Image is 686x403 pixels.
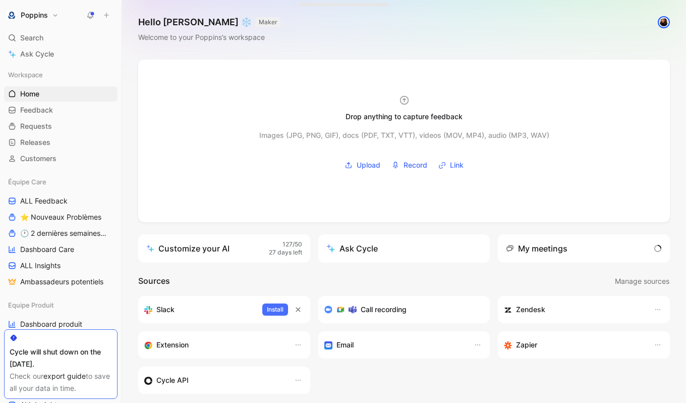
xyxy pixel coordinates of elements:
div: Check our to save all your data in time. [10,370,112,394]
div: Sync customers & send feedback from custom sources. Get inspired by our favorite use case [144,374,284,386]
span: Link [450,159,464,171]
h3: Zendesk [516,304,545,316]
div: Cycle will shut down on the [DATE]. [10,346,112,370]
a: Customize your AI127/5027 days left [138,234,310,263]
img: Poppins [7,10,17,20]
div: Workspace [4,67,118,82]
div: Images (JPG, PNG, GIF), docs (PDF, TXT, VTT), videos (MOV, MP4), audio (MP3, WAV) [259,129,549,141]
button: Install [262,304,288,316]
span: Customers [20,154,56,164]
h3: Slack [156,304,175,316]
a: Requests [4,119,118,134]
span: 27 days left [269,248,302,257]
h3: Zapier [516,339,537,351]
a: ⭐ Nouveaux Problèmes [4,210,118,225]
div: Equipe Produit [4,297,118,313]
div: My meetings [506,242,567,255]
a: export guide [43,372,86,380]
span: Workspace [8,70,43,80]
button: Manage sources [614,275,670,288]
div: Search [4,30,118,45]
button: Record [388,158,431,173]
a: 🕐 2 dernières semaines - Occurences [4,226,118,241]
h1: Poppins [21,11,48,20]
div: Capture feedback from anywhere on the web [144,339,284,351]
h2: Sources [138,275,170,288]
span: Home [20,89,39,99]
button: PoppinsPoppins [4,8,61,22]
span: 127/50 [282,240,302,249]
a: Ambassadeurs potentiels [4,274,118,289]
span: ALL Insights [20,261,61,271]
span: ALL Feedback [20,196,68,206]
div: Sync customers and create docs [504,304,644,316]
a: Ask Cycle [4,46,118,62]
button: Upload [341,158,384,173]
h3: Call recording [361,304,407,316]
span: Search [20,32,43,44]
a: Feedback [4,103,118,118]
span: Record [404,159,427,171]
button: Link [435,158,467,173]
span: Requests [20,121,52,131]
h3: Cycle API [156,374,189,386]
div: Record & transcribe meetings from Zoom, Meet & Teams. [324,304,476,316]
button: MAKER [256,17,280,27]
span: Upload [357,159,380,171]
div: Sync your customers, send feedback and get updates in Slack [144,304,254,316]
a: Releases [4,135,118,150]
span: Dashboard Care [20,244,74,255]
a: Customers [4,151,118,166]
img: avatar [659,17,669,27]
span: Releases [20,137,50,147]
span: 🕐 2 dernières semaines - Occurences [20,228,106,238]
h1: Hello [PERSON_NAME] ❄️ [138,16,280,28]
span: Install [267,305,283,315]
a: ALL Feedback [4,193,118,209]
div: Ask Cycle [326,242,378,255]
a: Dashboard Care [4,242,118,257]
div: Drop anything to capture feedback [346,111,463,123]
div: Forward emails to your feedback inbox [324,339,464,351]
a: Dashboard produit [4,317,118,332]
div: Capture feedback from thousands of sources with Zapier (survey results, recordings, sheets, etc). [504,339,644,351]
span: Ambassadeurs potentiels [20,277,103,287]
div: Customize your AI [146,242,230,255]
span: Dashboard produit [20,319,82,329]
div: Équipe CareALL Feedback⭐ Nouveaux Problèmes🕐 2 dernières semaines - OccurencesDashboard CareALL I... [4,174,118,289]
h3: Email [336,339,354,351]
div: Équipe Care [4,174,118,189]
span: Manage sources [615,275,669,287]
h3: Extension [156,339,189,351]
span: Ask Cycle [20,48,54,60]
span: Equipe Produit [8,300,54,310]
button: Ask Cycle [318,234,490,263]
span: ⭐ Nouveaux Problèmes [20,212,101,222]
a: Home [4,86,118,102]
div: Welcome to your Poppins’s workspace [138,31,280,43]
span: Feedback [20,105,53,115]
span: Équipe Care [8,177,46,187]
a: ALL Insights [4,258,118,273]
